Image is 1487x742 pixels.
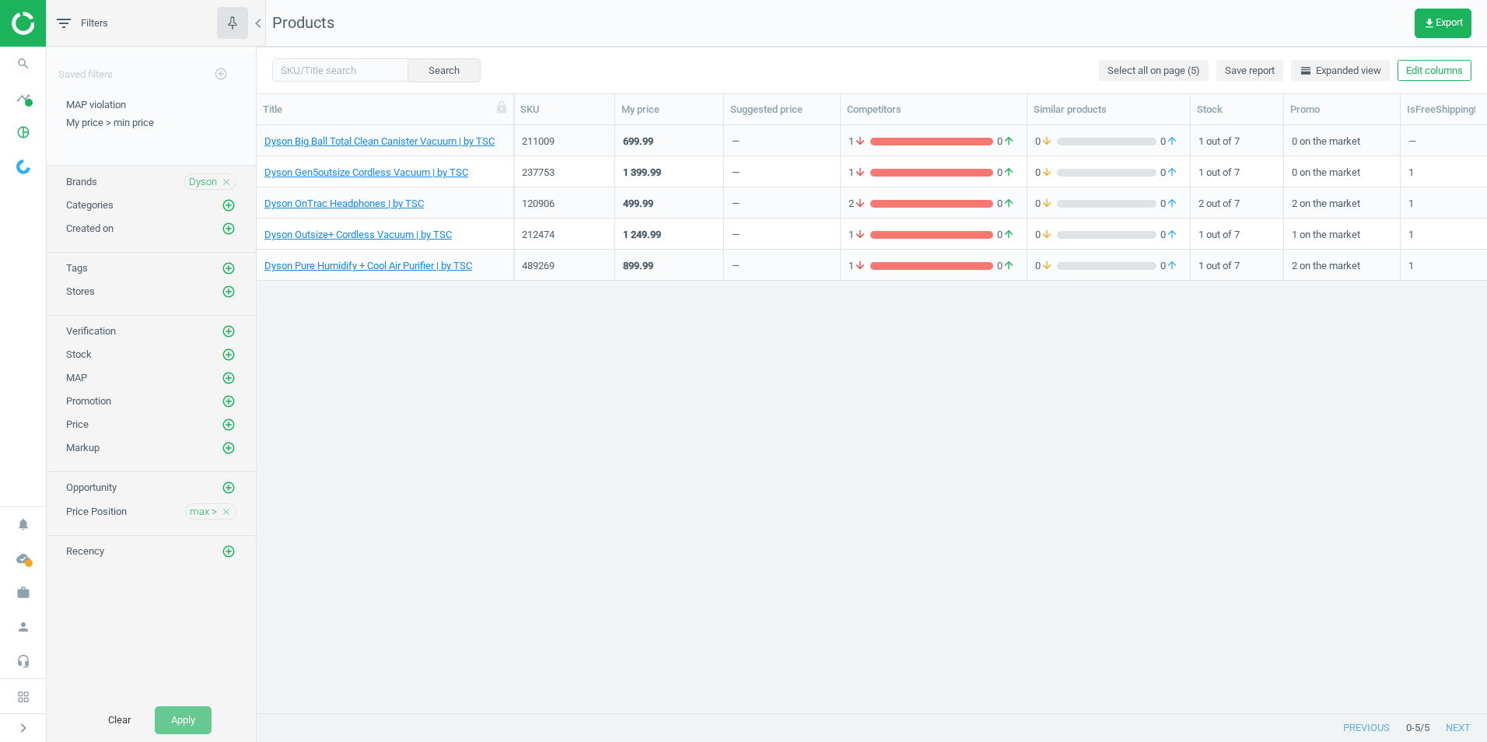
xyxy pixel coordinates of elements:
[221,394,236,409] button: add_circle_outline
[221,221,236,236] button: add_circle_outline
[522,228,607,242] div: 212474
[222,371,236,385] i: add_circle_outline
[66,372,87,383] span: MAP
[263,103,507,117] div: Title
[222,198,236,212] i: add_circle_outline
[9,83,38,113] i: timeline
[66,262,88,274] span: Tags
[4,718,43,738] button: chevron_right
[1156,228,1182,242] span: 0
[1034,103,1184,117] div: Similar products
[1166,259,1178,273] i: arrow_upward
[221,324,236,339] button: add_circle_outline
[221,261,236,276] button: add_circle_outline
[221,506,232,517] i: close
[81,16,108,30] span: Filters
[854,259,866,273] i: arrow_downward
[1408,259,1414,278] div: 1
[1290,103,1394,117] div: Promo
[222,222,236,236] i: add_circle_outline
[222,324,236,338] i: add_circle_outline
[9,578,38,607] i: work
[222,348,236,362] i: add_circle_outline
[222,418,236,432] i: add_circle_outline
[66,506,127,517] span: Price Position
[848,259,870,273] span: 1
[623,166,661,180] div: 1 399.99
[1166,197,1178,211] i: arrow_upward
[1423,17,1463,30] span: Export
[623,135,653,149] div: 699.99
[1035,259,1057,273] span: 0
[92,706,147,734] button: Clear
[66,348,92,360] span: Stock
[264,166,468,180] a: Dyson Gen5outsize Cordless Vacuum | by TSC
[1041,135,1053,149] i: arrow_downward
[264,197,424,211] a: Dyson OnTrac Headphones | by TSC
[408,58,481,82] button: Search
[66,325,116,337] span: Verification
[847,103,1020,117] div: Competitors
[221,177,232,187] i: close
[1156,197,1182,211] span: 0
[1415,9,1471,38] button: get_appExport
[257,125,1487,701] div: grid
[222,285,236,299] i: add_circle_outline
[1198,127,1275,154] div: 1 out of 7
[848,197,870,211] span: 2
[66,285,95,297] span: Stores
[993,166,1019,180] span: 0
[732,197,740,216] div: —
[221,480,236,495] button: add_circle_outline
[222,394,236,408] i: add_circle_outline
[66,395,111,407] span: Promotion
[1035,228,1057,242] span: 0
[1225,64,1275,78] span: Save report
[66,199,114,211] span: Categories
[1156,135,1182,149] span: 0
[66,481,117,493] span: Opportunity
[221,347,236,362] button: add_circle_outline
[854,228,866,242] i: arrow_downward
[1292,158,1392,185] div: 0 on the market
[1429,714,1487,742] button: next
[1407,103,1487,117] div: IsFreeShippingEligible
[189,175,217,189] span: Dyson
[1327,714,1406,742] button: previous
[1156,259,1182,273] span: 0
[1002,166,1015,180] i: arrow_upward
[1041,228,1053,242] i: arrow_downward
[9,49,38,79] i: search
[993,259,1019,273] span: 0
[1166,135,1178,149] i: arrow_upward
[1422,689,1460,726] iframe: Intercom live chat
[520,103,608,117] div: SKU
[1002,135,1015,149] i: arrow_upward
[1035,135,1057,149] span: 0
[9,612,38,642] i: person
[221,440,236,456] button: add_circle_outline
[1041,166,1053,180] i: arrow_downward
[54,14,73,33] i: filter_list
[1035,197,1057,211] span: 0
[1398,60,1471,82] button: Edit columns
[1408,228,1414,247] div: 1
[1041,197,1053,211] i: arrow_downward
[1423,17,1436,30] i: get_app
[522,197,607,211] div: 120906
[12,12,122,35] img: ajHJNr6hYgQAAAAASUVORK5CYII=
[9,509,38,539] i: notifications
[190,505,217,519] span: max >
[221,370,236,386] button: add_circle_outline
[848,228,870,242] span: 1
[221,417,236,432] button: add_circle_outline
[221,544,236,559] button: add_circle_outline
[854,166,866,180] i: arrow_downward
[155,706,212,734] button: Apply
[214,67,228,81] i: add_circle_outline
[732,166,740,185] div: —
[732,228,740,247] div: —
[1408,166,1414,185] div: 1
[1041,259,1053,273] i: arrow_downward
[1107,64,1200,78] span: Select all on page (5)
